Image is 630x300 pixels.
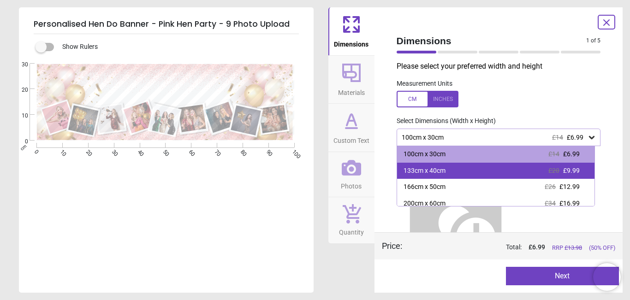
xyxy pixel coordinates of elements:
span: 20 [11,86,28,94]
div: 100cm x 30cm [404,150,446,159]
button: Next [506,267,619,285]
span: 10 [11,112,28,120]
span: £9.99 [563,167,580,174]
label: Select Dimensions (Width x Height) [389,117,496,126]
span: £26 [545,183,556,190]
span: Dimensions [397,34,587,47]
button: Dimensions [328,7,374,55]
p: Please select your preferred width and height [397,61,608,71]
span: £12.99 [559,183,580,190]
span: (50% OFF) [589,244,615,252]
span: 0 [11,138,28,146]
div: 100cm x 30cm [401,134,588,141]
label: Measurement Units [397,79,452,88]
span: 1 of 5 [586,37,600,45]
div: 133cm x 40cm [404,166,446,176]
button: Photos [328,152,374,197]
span: £16.99 [559,200,580,207]
div: 200cm x 60cm [404,199,446,208]
span: £6.99 [563,150,580,158]
div: Price : [382,240,402,252]
img: Helper for size comparison [397,161,515,279]
button: Quantity [328,197,374,243]
span: Materials [338,84,365,98]
button: Materials [328,56,374,104]
span: Quantity [339,224,364,237]
span: £20 [548,167,559,174]
button: Custom Text [328,104,374,152]
span: Dimensions [334,35,368,49]
span: RRP [552,244,582,252]
span: £34 [545,200,556,207]
span: £ 13.98 [565,244,582,251]
span: Custom Text [333,132,369,146]
span: £ [529,243,545,252]
span: 30 [11,61,28,69]
div: Total: [416,243,616,252]
h5: Personalised Hen Do Banner - Pink Hen Party - 9 Photo Upload [34,15,299,34]
div: Show Rulers [41,41,314,53]
span: £14 [552,134,563,141]
span: £6.99 [567,134,583,141]
span: £14 [548,150,559,158]
iframe: Brevo live chat [593,263,621,291]
span: Photos [341,177,362,191]
div: 166cm x 50cm [404,182,446,192]
span: 6.99 [532,243,545,251]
